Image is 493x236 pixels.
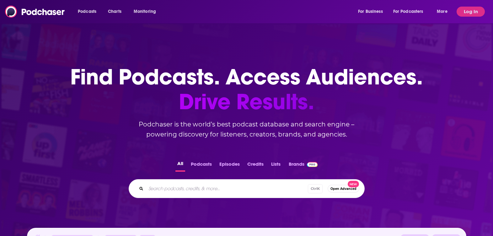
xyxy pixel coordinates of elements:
[129,7,164,17] button: open menu
[121,119,372,139] h2: Podchaser is the world’s best podcast database and search engine – powering discovery for listene...
[269,159,282,172] button: Lists
[358,7,383,16] span: For Business
[73,7,104,17] button: open menu
[437,7,447,16] span: More
[189,159,214,172] button: Podcasts
[457,7,485,17] button: Log In
[5,6,65,18] img: Podchaser - Follow, Share and Rate Podcasts
[328,185,359,192] button: Open AdvancedNew
[308,184,323,193] span: Ctrl K
[245,159,265,172] button: Credits
[217,159,242,172] button: Episodes
[70,65,423,114] h1: Find Podcasts. Access Audiences.
[432,7,455,17] button: open menu
[389,7,432,17] button: open menu
[393,7,423,16] span: For Podcasters
[354,7,391,17] button: open menu
[70,89,423,114] span: Drive Results.
[330,187,356,190] span: Open Advanced
[104,7,125,17] a: Charts
[108,7,121,16] span: Charts
[307,162,318,167] img: Podchaser Pro
[146,184,308,194] input: Search podcasts, credits, & more...
[175,159,185,172] button: All
[129,179,365,198] div: Search podcasts, credits, & more...
[289,159,318,172] a: BrandsPodchaser Pro
[78,7,96,16] span: Podcasts
[134,7,156,16] span: Monitoring
[348,181,359,187] span: New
